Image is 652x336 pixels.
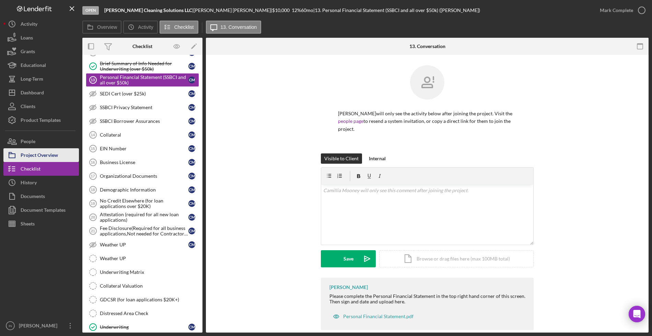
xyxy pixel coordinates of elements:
[321,153,362,164] button: Visible to Client
[100,187,188,193] div: Demographic Information
[138,24,153,30] label: Activity
[21,100,35,115] div: Clients
[21,135,35,150] div: People
[86,197,199,210] a: 19No Credit Elsewhere (for loan applications over $20K)CM
[188,118,195,125] div: C M
[91,133,95,137] tspan: 14
[160,21,198,34] button: Checklist
[338,110,516,133] p: [PERSON_NAME] will only see the activity below after joining the project. Visit the to resend a s...
[21,86,44,101] div: Dashboard
[369,153,386,164] div: Internal
[600,3,633,17] div: Mark Complete
[100,297,199,302] div: GDCSR (for loan applications $20K+)
[104,8,194,13] div: |
[86,128,199,142] a: 14CollateralCM
[365,153,389,164] button: Internal
[629,306,645,322] div: Open Intercom Messenger
[3,217,79,231] button: Sheets
[100,311,199,316] div: Distressed Area Check
[321,250,376,267] button: Save
[86,59,199,73] a: Brief Summary of Info Needed for Underwriting (over $50k)CM
[3,45,79,58] button: Grants
[82,6,99,15] div: Open
[100,146,188,151] div: EIN Number
[21,148,58,164] div: Project Overview
[324,153,359,164] div: Visible to Client
[104,7,192,13] b: [PERSON_NAME] Cleaning Solutions LLC
[123,21,158,34] button: Activity
[188,186,195,193] div: C M
[86,293,199,306] a: GDCSR (for loan applications $20K+)
[21,113,61,129] div: Product Templates
[21,45,35,60] div: Grants
[313,8,480,13] div: | 13. Personal Financial Statement (SSBCI and all over $50k) ([PERSON_NAME])
[409,44,445,49] div: 13. Conversation
[100,118,188,124] div: SSBCI Borrower Assurances
[91,160,95,164] tspan: 16
[86,224,199,238] a: 21Fee Disclosure(Required for all business applications,Not needed for Contractor loans)CM
[188,131,195,138] div: C M
[91,229,95,233] tspan: 21
[86,183,199,197] a: 18Demographic InformationCM
[21,31,33,46] div: Loans
[3,176,79,189] button: History
[3,72,79,86] button: Long-Term
[97,24,117,30] label: Overview
[21,203,66,219] div: Document Templates
[86,87,199,101] a: SEDI Cert (over $25k)CM
[188,324,195,331] div: C M
[206,21,261,34] button: 13. Conversation
[3,31,79,45] button: Loans
[100,173,188,179] div: Organizational Documents
[86,279,199,293] a: Collateral Valuation
[3,319,79,333] button: IN[PERSON_NAME]
[86,306,199,320] a: Distressed Area Check
[100,105,188,110] div: SSBCI Privacy Statement
[329,293,527,304] div: Please complete the Personal Financial Statement in the top right hand corner of this screen. The...
[188,63,195,70] div: C M
[188,214,195,221] div: C M
[188,145,195,152] div: C M
[3,113,79,127] button: Product Templates
[86,238,199,252] a: Weather UPCM
[3,135,79,148] button: People
[3,86,79,100] button: Dashboard
[91,188,95,192] tspan: 18
[86,169,199,183] a: 17Organizational DocumentsCM
[9,324,12,328] text: IN
[329,310,417,323] button: Personal Financial Statement.pdf
[100,269,199,275] div: Underwriting Matrix
[100,212,188,223] div: Attestation (required for all new loan applications)
[21,176,37,191] div: History
[21,72,43,88] div: Long-Term
[188,77,195,83] div: C M
[188,104,195,111] div: C M
[100,74,188,85] div: Personal Financial Statement (SSBCI and all over $50k)
[329,285,368,290] div: [PERSON_NAME]
[21,162,40,177] div: Checklist
[100,283,199,289] div: Collateral Valuation
[194,8,272,13] div: [PERSON_NAME] [PERSON_NAME] |
[100,198,188,209] div: No Credit Elsewhere (for loan applications over $20K)
[100,91,188,96] div: SEDI Cert (over $25k)
[3,17,79,31] button: Activity
[593,3,649,17] button: Mark Complete
[86,320,199,334] a: UnderwritingCM
[188,159,195,166] div: C M
[91,215,95,219] tspan: 20
[3,162,79,176] button: Checklist
[21,17,37,33] div: Activity
[3,203,79,217] button: Document Templates
[86,155,199,169] a: 16Business LicenseCM
[292,8,301,13] div: 12 %
[188,228,195,234] div: C M
[91,174,95,178] tspan: 17
[3,148,79,162] button: Project Overview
